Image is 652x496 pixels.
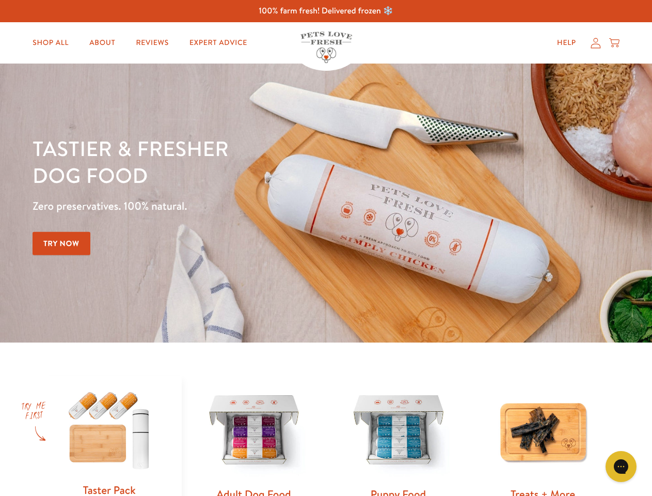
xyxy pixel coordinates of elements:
[181,33,256,53] a: Expert Advice
[600,447,642,486] iframe: Gorgias live chat messenger
[128,33,177,53] a: Reviews
[24,33,77,53] a: Shop All
[300,32,352,63] img: Pets Love Fresh
[33,232,90,255] a: Try Now
[33,135,424,189] h1: Tastier & fresher dog food
[549,33,584,53] a: Help
[33,197,424,215] p: Zero preservatives. 100% natural.
[81,33,123,53] a: About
